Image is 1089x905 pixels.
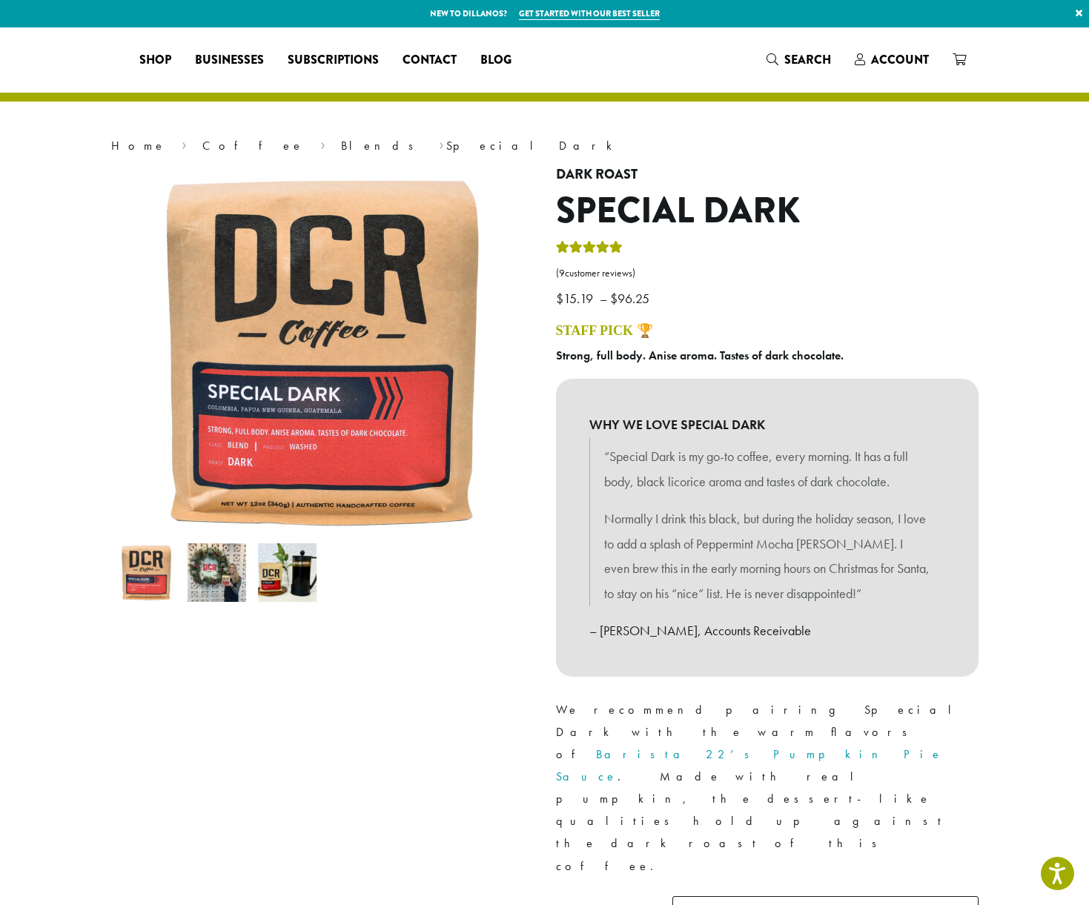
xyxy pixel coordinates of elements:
[556,167,979,183] h4: Dark Roast
[556,746,943,784] a: Barista 22’s Pumpkin Pie Sauce
[188,543,246,602] img: Special Dark - Image 2
[755,47,843,72] a: Search
[111,138,166,153] a: Home
[589,618,945,643] p: – [PERSON_NAME], Accounts Receivable
[556,266,979,281] a: (9customer reviews)
[556,348,844,363] b: Strong, full body. Anise aroma. Tastes of dark chocolate.
[288,51,379,70] span: Subscriptions
[195,51,264,70] span: Businesses
[604,506,930,606] p: Normally I drink this black, but during the holiday season, I love to add a splash of Peppermint ...
[556,323,653,338] a: STAFF PICK 🏆
[182,132,187,155] span: ›
[320,132,325,155] span: ›
[556,190,979,233] h1: Special Dark
[600,290,607,307] span: –
[519,7,660,20] a: Get started with our best seller
[604,444,930,494] p: “Special Dark is my go-to coffee, every morning. It has a full body, black licorice aroma and tas...
[202,138,304,153] a: Coffee
[610,290,653,307] bdi: 96.25
[589,412,945,437] b: WHY WE LOVE SPECIAL DARK
[556,239,623,261] div: Rated 5.00 out of 5
[403,51,457,70] span: Contact
[480,51,512,70] span: Blog
[559,267,565,279] span: 9
[871,51,929,68] span: Account
[139,51,171,70] span: Shop
[258,543,317,602] img: Special Dark - Image 3
[341,138,423,153] a: Blends
[784,51,831,68] span: Search
[117,543,176,602] img: Special Dark
[556,290,563,307] span: $
[128,48,183,72] a: Shop
[556,290,597,307] bdi: 15.19
[556,699,979,878] p: We recommend pairing Special Dark with the warm flavors of . Made with real pumpkin, the dessert-...
[610,290,618,307] span: $
[111,137,979,155] nav: Breadcrumb
[439,132,444,155] span: ›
